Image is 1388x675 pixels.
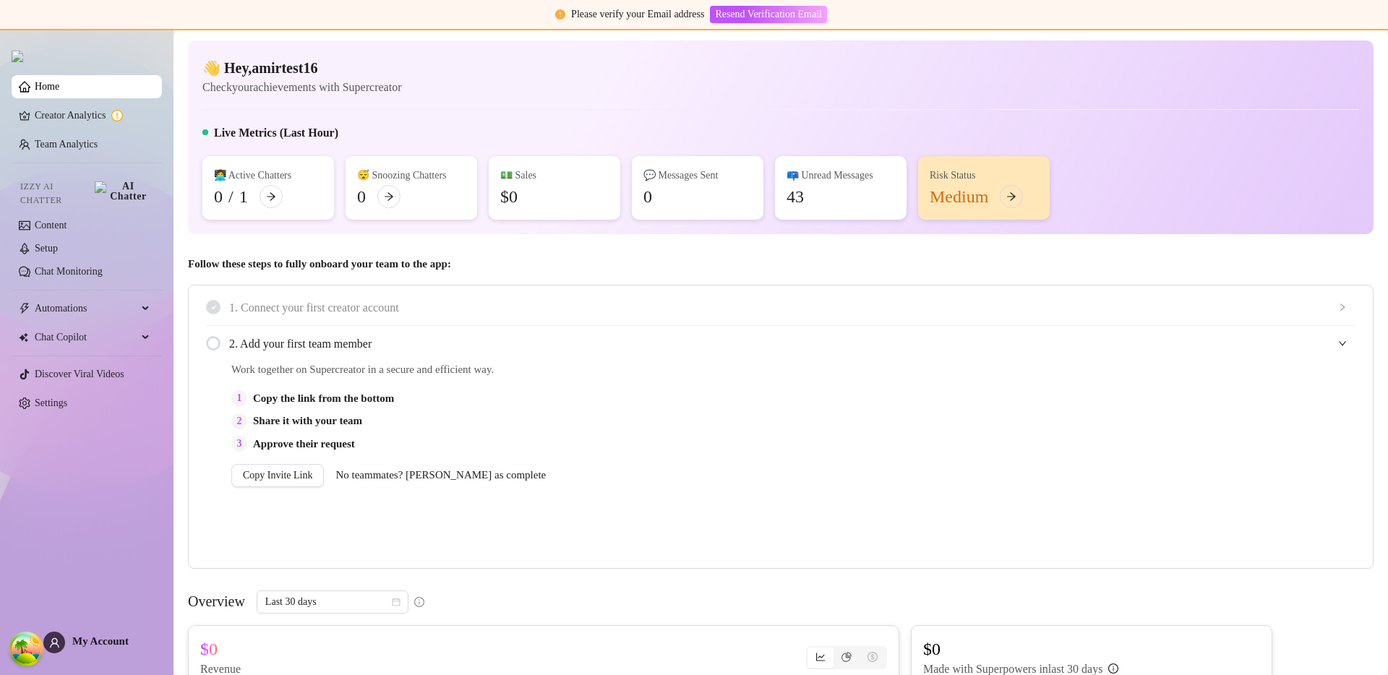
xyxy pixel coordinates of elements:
[392,598,400,606] span: calendar
[555,9,565,20] span: exclamation-circle
[19,332,28,343] img: Chat Copilot
[1006,192,1016,202] span: arrow-right
[1338,339,1347,348] span: expanded
[1108,663,1118,674] span: info-circle
[1066,361,1355,546] iframe: Adding Team Members
[72,635,129,647] span: My Account
[35,297,137,320] span: Automations
[214,168,322,184] div: 👩‍💻 Active Chatters
[20,180,89,207] span: Izzy AI Chatter
[231,413,247,429] div: 2
[206,290,1355,325] div: 1. Connect your first creator account
[923,637,1118,661] article: $0
[188,258,451,270] strong: Follow these steps to fully onboard your team to the app:
[12,635,40,663] button: Open Tanstack query devtools
[231,464,324,487] button: Copy Invite Link
[35,369,124,379] a: Discover Viral Videos
[715,9,821,20] span: Resend Verification Email
[357,168,466,184] div: 😴 Snoozing Chatters
[202,78,401,96] article: Check your achievements with Supercreator
[253,415,362,426] strong: Share it with your team
[231,436,247,452] div: 3
[357,185,366,208] div: 0
[35,81,59,92] a: Home
[35,139,98,150] a: Team Analytics
[643,168,752,184] div: 💬 Messages Sent
[571,7,704,22] div: Please verify your Email address
[787,185,804,208] div: 43
[1338,303,1347,311] span: collapsed
[188,590,245,612] article: Overview
[206,326,1355,361] div: 2. Add your first team member
[787,168,895,184] div: 📪 Unread Messages
[710,6,826,23] button: Resend Verification Email
[35,220,67,231] a: Content
[239,185,248,208] div: 1
[930,168,1038,184] div: Risk Status
[867,652,878,662] span: dollar-circle
[815,652,826,662] span: line-chart
[643,185,652,208] div: 0
[35,243,58,254] a: Setup
[500,185,518,208] div: $0
[500,168,609,184] div: 💵 Sales
[202,58,401,78] h4: 👋 Hey, amirtest16
[49,637,60,648] span: user
[265,591,400,613] span: Last 30 days
[231,361,1030,379] span: Work together on Supercreator in a secure and efficient way.
[200,637,218,661] article: $0
[214,185,223,208] div: 0
[229,335,1355,353] span: 2. Add your first team member
[231,390,247,406] div: 1
[806,646,887,669] div: segmented control
[266,192,276,202] span: arrow-right
[35,397,67,408] a: Settings
[243,470,312,481] span: Copy Invite Link
[229,298,1355,317] span: 1. Connect your first creator account
[12,51,23,62] img: logo.svg
[335,467,546,484] span: No teammates? [PERSON_NAME] as complete
[841,652,852,662] span: pie-chart
[253,392,394,404] strong: Copy the link from the bottom
[384,192,394,202] span: arrow-right
[35,326,137,349] span: Chat Copilot
[253,438,355,450] strong: Approve their request
[35,266,103,277] a: Chat Monitoring
[35,104,150,127] a: Creator Analytics exclamation-circle
[214,124,338,142] h5: Live Metrics (Last Hour)
[19,303,30,314] span: thunderbolt
[414,597,424,607] span: info-circle
[95,181,150,202] img: AI Chatter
